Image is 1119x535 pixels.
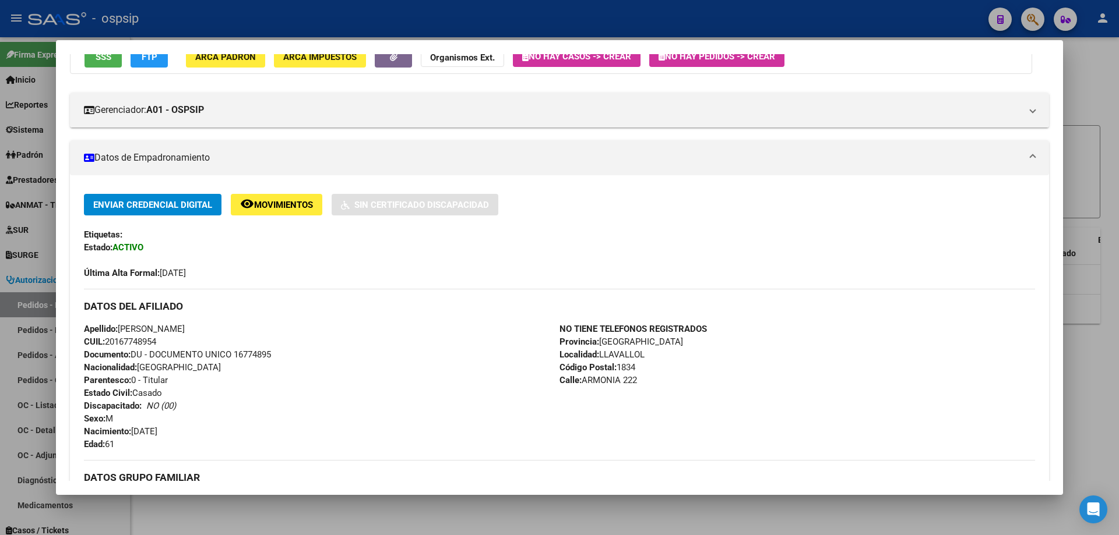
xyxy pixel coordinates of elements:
span: Casado [84,388,162,398]
span: Sin Certificado Discapacidad [354,200,489,210]
button: Enviar Credencial Digital [84,194,221,215]
span: No hay Pedidos -> Crear [659,51,775,62]
span: 61 [84,439,114,449]
strong: Estado Civil: [84,388,132,398]
mat-expansion-panel-header: Gerenciador:A01 - OSPSIP [70,93,1049,127]
mat-panel-title: Datos de Empadronamiento [84,151,1021,165]
strong: Código Postal: [559,362,617,373]
span: ARCA Padrón [195,52,256,62]
strong: Nacionalidad: [84,362,137,373]
span: LLAVALLOL [559,349,645,360]
strong: Parentesco: [84,375,131,385]
h3: DATOS DEL AFILIADO [84,300,1035,313]
strong: Etiquetas: [84,229,122,240]
strong: ACTIVO [112,242,143,253]
span: [DATE] [84,426,157,437]
mat-expansion-panel-header: Datos de Empadronamiento [70,140,1049,175]
button: No hay Pedidos -> Crear [649,46,784,67]
strong: CUIL: [84,336,105,347]
span: ARMONIA 222 [559,375,637,385]
span: 1834 [559,362,635,373]
span: [GEOGRAPHIC_DATA] [84,362,221,373]
strong: A01 - OSPSIP [146,103,204,117]
button: FTP [131,46,168,68]
strong: Provincia: [559,336,599,347]
span: DU - DOCUMENTO UNICO 16774895 [84,349,271,360]
span: Enviar Credencial Digital [93,200,212,210]
span: Movimientos [254,200,313,210]
span: [PERSON_NAME] [84,324,185,334]
mat-panel-title: Gerenciador: [84,103,1021,117]
button: ARCA Impuestos [274,46,366,68]
span: FTP [142,52,157,62]
strong: Calle: [559,375,582,385]
button: Organismos Ext. [421,46,504,68]
span: 0 - Titular [84,375,168,385]
button: No hay casos -> Crear [513,46,641,67]
strong: Nacimiento: [84,426,131,437]
span: No hay casos -> Crear [522,51,631,62]
strong: NO TIENE TELEFONOS REGISTRADOS [559,324,707,334]
strong: Organismos Ext. [430,52,495,63]
strong: Localidad: [559,349,599,360]
strong: Discapacitado: [84,401,142,411]
strong: Estado: [84,242,112,253]
strong: Última Alta Formal: [84,268,160,278]
mat-icon: remove_red_eye [240,197,254,211]
button: Movimientos [231,194,322,215]
span: [GEOGRAPHIC_DATA] [559,336,683,347]
i: NO (00) [146,401,176,411]
strong: Apellido: [84,324,118,334]
h3: DATOS GRUPO FAMILIAR [84,471,1035,484]
span: M [84,413,113,424]
strong: Documento: [84,349,131,360]
span: SSS [96,52,111,62]
div: Open Intercom Messenger [1079,495,1107,523]
strong: Edad: [84,439,105,449]
span: ARCA Impuestos [283,52,357,62]
strong: Sexo: [84,413,105,424]
span: [DATE] [84,268,186,278]
button: SSS [85,46,122,68]
button: Sin Certificado Discapacidad [332,194,498,215]
span: 20167748954 [84,336,156,347]
button: ARCA Padrón [186,46,265,68]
